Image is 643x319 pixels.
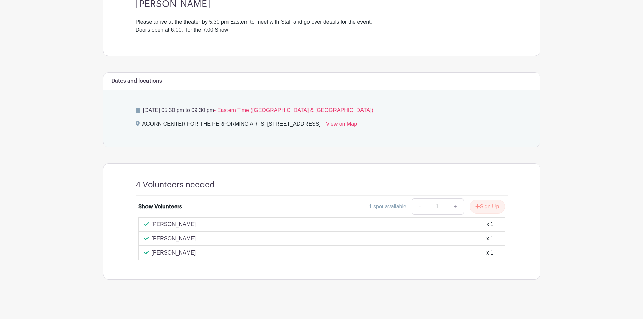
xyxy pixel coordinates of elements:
h4: 4 Volunteers needed [136,180,215,190]
a: View on Map [326,120,357,131]
div: x 1 [486,249,493,257]
p: [PERSON_NAME] [152,249,196,257]
div: Show Volunteers [138,203,182,211]
div: 1 spot available [369,203,406,211]
div: ACORN CENTER FOR THE PERFORMING ARTS, [STREET_ADDRESS] [142,120,321,131]
a: + [447,198,464,215]
p: [DATE] 05:30 pm to 09:30 pm [136,106,508,114]
button: Sign Up [470,200,505,214]
p: [PERSON_NAME] [152,235,196,243]
h6: Dates and locations [111,78,162,84]
a: - [412,198,427,215]
span: - Eastern Time ([GEOGRAPHIC_DATA] & [GEOGRAPHIC_DATA]) [214,107,373,113]
p: [PERSON_NAME] [152,220,196,229]
div: x 1 [486,235,493,243]
div: Please arrive at the theater by 5:30 pm Eastern to meet with Staff and go over details for the ev... [136,18,508,34]
div: x 1 [486,220,493,229]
